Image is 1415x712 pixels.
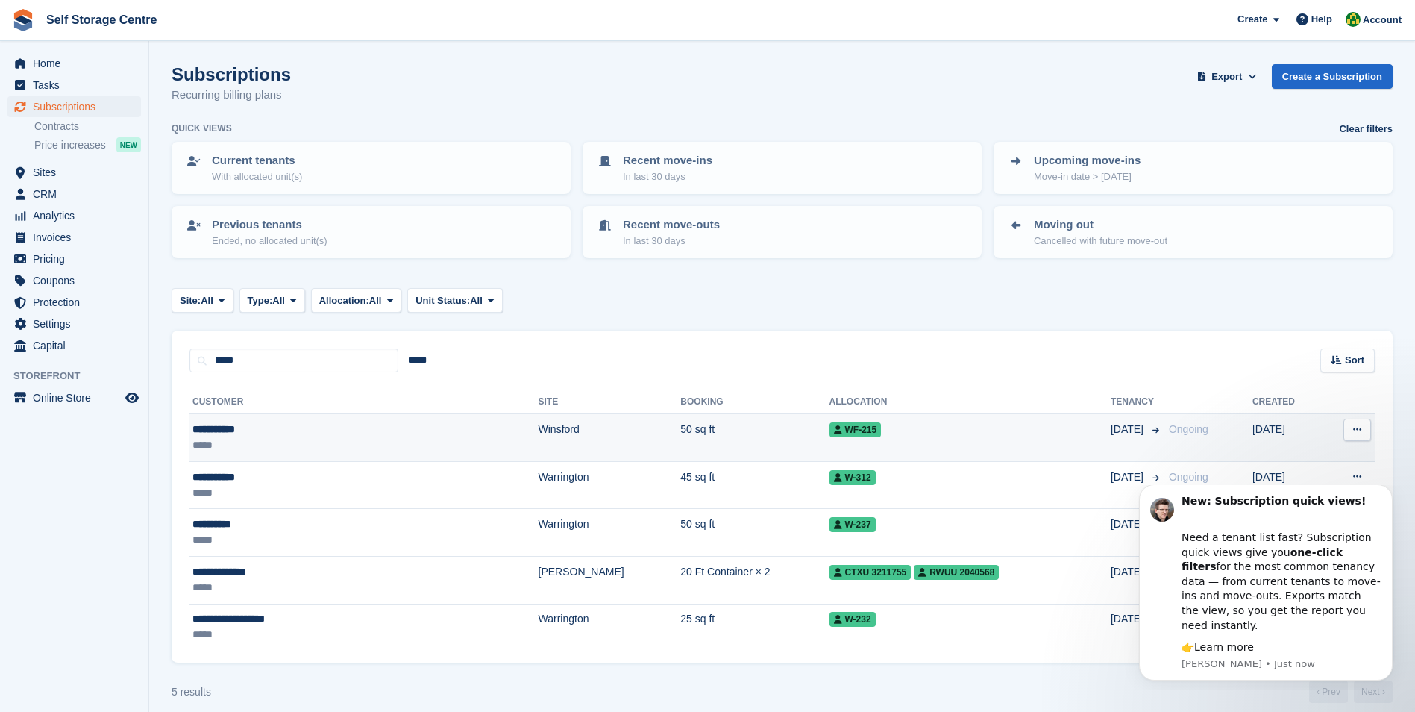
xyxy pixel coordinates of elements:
[680,556,829,604] td: 20 Ft Container × 2
[189,390,539,414] th: Customer
[680,390,829,414] th: Booking
[1252,390,1323,414] th: Created
[680,414,829,462] td: 50 sq ft
[7,53,141,74] a: menu
[12,9,34,31] img: stora-icon-8386f47178a22dfd0bd8f6a31ec36ba5ce8667c1dd55bd0f319d3a0aa187defe.svg
[33,227,122,248] span: Invoices
[1034,152,1141,169] p: Upcoming move-ins
[34,137,141,153] a: Price increases NEW
[1111,564,1146,580] span: [DATE]
[212,152,302,169] p: Current tenants
[369,293,382,308] span: All
[1346,12,1361,27] img: Diane Williams
[7,227,141,248] a: menu
[1354,681,1393,703] a: Next
[7,205,141,226] a: menu
[33,162,122,183] span: Sites
[65,155,265,170] div: 👉
[995,207,1391,257] a: Moving out Cancelled with future move-out
[1111,611,1146,627] span: [DATE]
[539,414,681,462] td: Winsford
[1272,64,1393,89] a: Create a Subscription
[33,270,122,291] span: Coupons
[1311,12,1332,27] span: Help
[1252,414,1323,462] td: [DATE]
[40,7,163,32] a: Self Storage Centre
[33,292,122,313] span: Protection
[7,75,141,96] a: menu
[539,556,681,604] td: [PERSON_NAME]
[680,509,829,557] td: 50 sq ft
[13,369,148,384] span: Storefront
[680,604,829,651] td: 25 sq ft
[172,122,232,135] h6: Quick views
[172,87,291,104] p: Recurring billing plans
[539,461,681,509] td: Warrington
[33,313,122,334] span: Settings
[623,234,720,249] p: In last 30 days
[1363,13,1402,28] span: Account
[212,234,327,249] p: Ended, no allocated unit(s)
[829,422,882,437] span: WF-215
[248,293,273,308] span: Type:
[33,205,122,226] span: Analytics
[239,288,305,313] button: Type: All
[212,169,302,184] p: With allocated unit(s)
[173,143,569,193] a: Current tenants With allocated unit(s)
[584,143,980,193] a: Recent move-ins In last 30 days
[34,119,141,134] a: Contracts
[33,75,122,96] span: Tasks
[7,249,141,269] a: menu
[180,293,201,308] span: Site:
[1237,12,1267,27] span: Create
[172,288,233,313] button: Site: All
[829,565,912,580] span: CTXU 3211755
[1194,64,1260,89] button: Export
[829,612,876,627] span: W-232
[7,292,141,313] a: menu
[123,389,141,407] a: Preview store
[65,31,265,148] div: Need a tenant list fast? Subscription quick views give you for the most common tenancy data — fro...
[1211,69,1242,84] span: Export
[172,64,291,84] h1: Subscriptions
[319,293,369,308] span: Allocation:
[584,207,980,257] a: Recent move-outs In last 30 days
[7,387,141,408] a: menu
[1169,471,1208,483] span: Ongoing
[34,138,106,152] span: Price increases
[1111,516,1146,532] span: [DATE]
[1309,681,1348,703] a: Previous
[34,13,57,37] img: Profile image for Steven
[33,184,122,204] span: CRM
[33,96,122,117] span: Subscriptions
[623,152,712,169] p: Recent move-ins
[1117,485,1415,690] iframe: Intercom notifications message
[539,390,681,414] th: Site
[539,509,681,557] td: Warrington
[623,216,720,234] p: Recent move-outs
[311,288,402,313] button: Allocation: All
[1034,234,1167,249] p: Cancelled with future move-out
[829,390,1111,414] th: Allocation
[415,293,470,308] span: Unit Status:
[201,293,213,308] span: All
[470,293,483,308] span: All
[33,53,122,74] span: Home
[33,387,122,408] span: Online Store
[7,184,141,204] a: menu
[1111,469,1146,485] span: [DATE]
[829,517,876,532] span: W-237
[173,207,569,257] a: Previous tenants Ended, no allocated unit(s)
[623,169,712,184] p: In last 30 days
[65,172,265,186] p: Message from Steven, sent Just now
[1306,681,1396,703] nav: Page
[7,335,141,356] a: menu
[829,470,876,485] span: W-312
[65,10,249,22] b: New: Subscription quick views!
[7,270,141,291] a: menu
[407,288,502,313] button: Unit Status: All
[914,565,999,580] span: RWUU 2040568
[1034,169,1141,184] p: Move-in date > [DATE]
[1169,423,1208,435] span: Ongoing
[1111,390,1163,414] th: Tenancy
